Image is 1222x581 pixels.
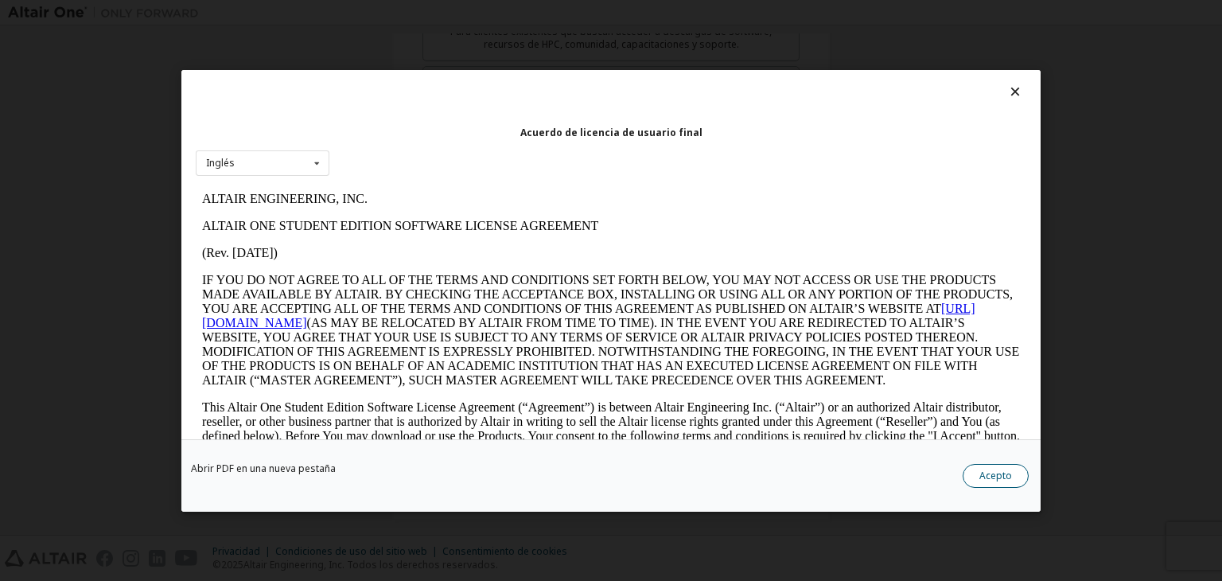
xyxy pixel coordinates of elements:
[6,88,824,202] p: IF YOU DO NOT AGREE TO ALL OF THE TERMS AND CONDITIONS SET FORTH BELOW, YOU MAY NOT ACCESS OR USE...
[6,33,824,48] p: ALTAIR ONE STUDENT EDITION SOFTWARE LICENSE AGREEMENT
[6,116,780,144] a: [URL][DOMAIN_NAME]
[6,6,824,21] p: ALTAIR ENGINEERING, INC.
[6,60,824,75] p: (Rev. [DATE])
[191,462,336,475] font: Abrir PDF en una nueva pestaña
[206,156,235,170] font: Inglés
[191,464,336,474] a: Abrir PDF en una nueva pestaña
[963,464,1029,488] button: Acepto
[979,469,1012,482] font: Acepto
[6,215,824,272] p: This Altair One Student Edition Software License Agreement (“Agreement”) is between Altair Engine...
[520,125,702,138] font: Acuerdo de licencia de usuario final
